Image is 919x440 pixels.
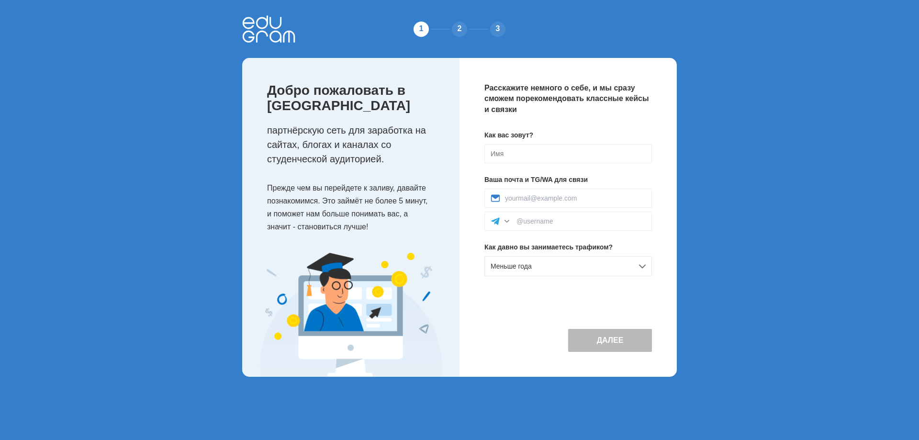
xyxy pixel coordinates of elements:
p: партнёрскую сеть для заработка на сайтах, блогах и каналах со студенческой аудиторией. [267,123,440,166]
div: 3 [488,20,507,39]
p: Как вас зовут? [484,130,652,140]
input: Имя [484,144,652,163]
div: 1 [412,20,431,39]
span: Меньше года [491,262,532,270]
button: Далее [568,329,652,352]
p: Прежде чем вы перейдете к заливу, давайте познакомимся. Это займёт не более 5 минут, и поможет на... [267,181,440,234]
p: Как давно вы занимаетесь трафиком? [484,242,652,252]
img: Expert Image [260,253,442,377]
input: @username [516,217,646,225]
p: Ваша почта и TG/WA для связи [484,175,652,185]
div: 2 [450,20,469,39]
input: yourmail@example.com [505,194,646,202]
p: Расскажите немного о себе, и мы сразу сможем порекомендовать классные кейсы и связки [484,83,652,115]
p: Добро пожаловать в [GEOGRAPHIC_DATA] [267,83,440,113]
